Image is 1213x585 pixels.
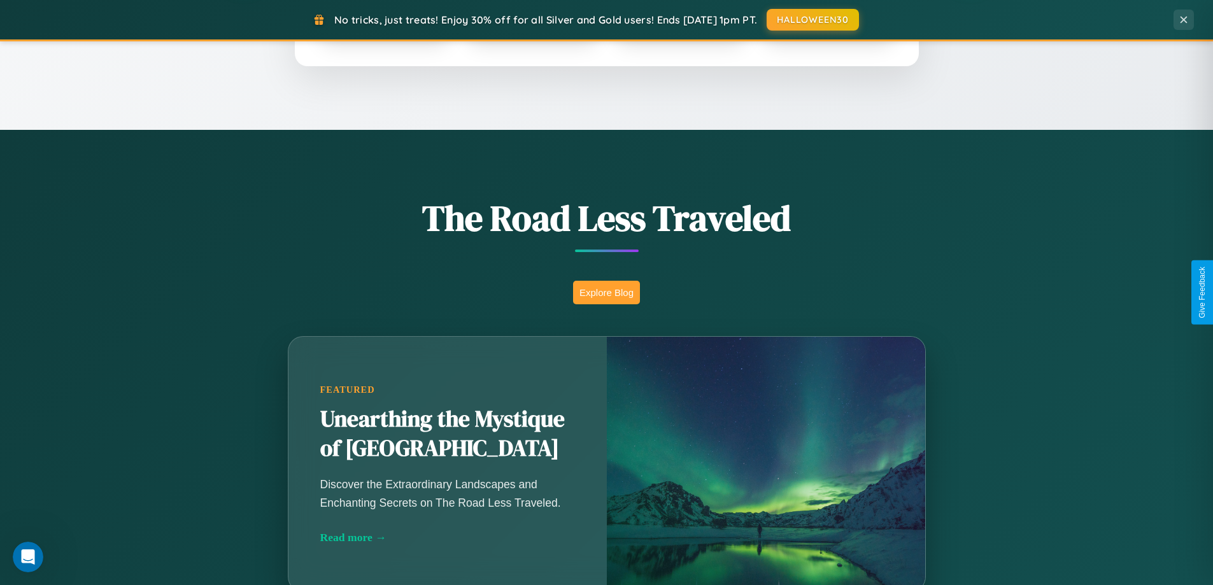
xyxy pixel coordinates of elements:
p: Discover the Extraordinary Landscapes and Enchanting Secrets on The Road Less Traveled. [320,476,575,511]
iframe: Intercom live chat [13,542,43,572]
button: HALLOWEEN30 [767,9,859,31]
button: Explore Blog [573,281,640,304]
div: Give Feedback [1198,267,1207,318]
h1: The Road Less Traveled [225,194,989,243]
div: Read more → [320,531,575,544]
span: No tricks, just treats! Enjoy 30% off for all Silver and Gold users! Ends [DATE] 1pm PT. [334,13,757,26]
div: Featured [320,384,575,395]
h2: Unearthing the Mystique of [GEOGRAPHIC_DATA] [320,405,575,463]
